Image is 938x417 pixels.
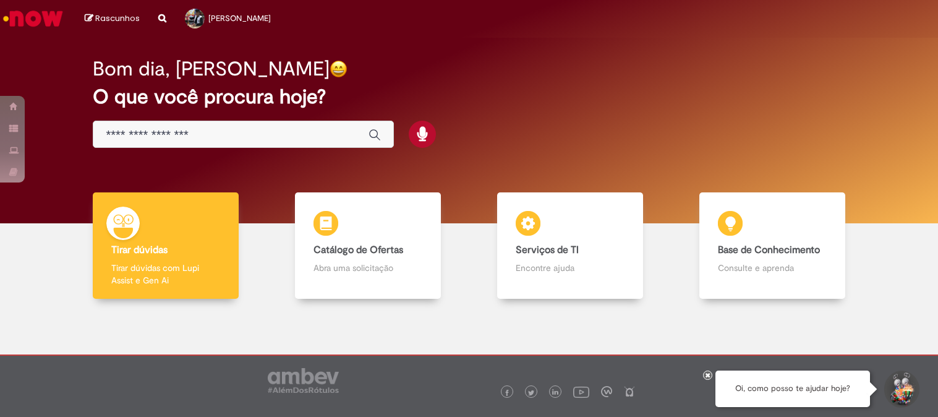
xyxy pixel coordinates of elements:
[93,86,845,108] h2: O que você procura hoje?
[528,390,534,396] img: logo_footer_twitter.png
[95,12,140,24] span: Rascunhos
[601,386,612,397] img: logo_footer_workplace.png
[504,390,510,396] img: logo_footer_facebook.png
[624,386,635,397] img: logo_footer_naosei.png
[85,13,140,25] a: Rascunhos
[267,192,469,299] a: Catálogo de Ofertas Abra uma solicitação
[516,244,579,256] b: Serviços de TI
[208,13,271,24] span: [PERSON_NAME]
[93,58,330,80] h2: Bom dia, [PERSON_NAME]
[330,60,347,78] img: happy-face.png
[718,244,820,256] b: Base de Conhecimento
[111,262,220,286] p: Tirar dúvidas com Lupi Assist e Gen Ai
[516,262,625,274] p: Encontre ajuda
[573,384,589,400] img: logo_footer_youtube.png
[671,192,873,299] a: Base de Conhecimento Consulte e aprenda
[268,368,339,393] img: logo_footer_ambev_rotulo_gray.png
[715,371,870,407] div: Oi, como posso te ajudar hoje?
[1,6,65,31] img: ServiceNow
[552,389,558,397] img: logo_footer_linkedin.png
[65,192,267,299] a: Tirar dúvidas Tirar dúvidas com Lupi Assist e Gen Ai
[313,244,403,256] b: Catálogo de Ofertas
[111,244,168,256] b: Tirar dúvidas
[313,262,422,274] p: Abra uma solicitação
[469,192,672,299] a: Serviços de TI Encontre ajuda
[718,262,827,274] p: Consulte e aprenda
[882,371,919,408] button: Iniciar Conversa de Suporte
